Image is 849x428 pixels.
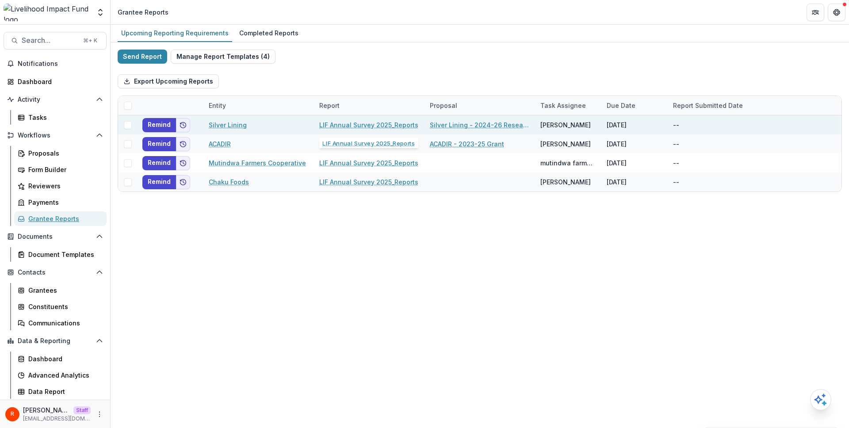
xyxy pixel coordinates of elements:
[4,57,107,71] button: Notifications
[18,96,92,103] span: Activity
[673,139,679,149] div: --
[807,4,824,21] button: Partners
[142,118,176,132] button: Remind
[535,96,601,115] div: Task Assignee
[4,128,107,142] button: Open Workflows
[14,368,107,382] a: Advanced Analytics
[176,137,190,151] button: Add to friends
[28,286,99,295] div: Grantees
[118,8,168,17] div: Grantee Reports
[540,177,591,187] div: [PERSON_NAME]
[28,387,99,396] div: Data Report
[319,139,418,149] a: LIF Annual Survey 2025_Reports
[14,352,107,366] a: Dashboard
[142,137,176,151] button: Remind
[142,175,176,189] button: Remind
[535,101,591,110] div: Task Assignee
[23,405,70,415] p: [PERSON_NAME]
[118,50,167,64] button: Send Report
[28,113,99,122] div: Tasks
[209,158,306,168] a: Mutindwa Farmers Cooperative
[28,181,99,191] div: Reviewers
[94,409,105,420] button: More
[28,198,99,207] div: Payments
[14,211,107,226] a: Grantee Reports
[319,120,418,130] a: LIF Annual Survey 2025_Reports
[601,134,668,153] div: [DATE]
[22,36,78,45] span: Search...
[28,149,99,158] div: Proposals
[28,250,99,259] div: Document Templates
[673,120,679,130] div: --
[14,195,107,210] a: Payments
[94,4,107,21] button: Open entity switcher
[319,177,418,187] a: LIF Annual Survey 2025_Reports
[18,233,92,241] span: Documents
[176,118,190,132] button: Add to friends
[4,334,107,348] button: Open Data & Reporting
[14,247,107,262] a: Document Templates
[114,6,172,19] nav: breadcrumb
[14,299,107,314] a: Constituents
[424,96,535,115] div: Proposal
[601,172,668,191] div: [DATE]
[28,165,99,174] div: Form Builder
[4,265,107,279] button: Open Contacts
[4,4,91,21] img: Livelihood Impact Fund logo
[314,96,424,115] div: Report
[14,179,107,193] a: Reviewers
[28,214,99,223] div: Grantee Reports
[673,177,679,187] div: --
[209,120,247,130] a: Silver Lining
[203,96,314,115] div: Entity
[601,115,668,134] div: [DATE]
[4,92,107,107] button: Open Activity
[810,389,831,410] button: Open AI Assistant
[314,101,345,110] div: Report
[319,158,418,168] a: LIF Annual Survey 2025_Reports
[28,354,99,363] div: Dashboard
[81,36,99,46] div: ⌘ + K
[424,101,463,110] div: Proposal
[14,110,107,125] a: Tasks
[236,27,302,39] div: Completed Reports
[668,96,778,115] div: Report Submitted Date
[176,156,190,170] button: Add to friends
[601,101,641,110] div: Due Date
[14,316,107,330] a: Communications
[11,411,14,417] div: Raj
[828,4,845,21] button: Get Help
[73,406,91,414] p: Staff
[18,132,92,139] span: Workflows
[142,156,176,170] button: Remind
[236,25,302,42] a: Completed Reports
[28,318,99,328] div: Communications
[14,384,107,399] a: Data Report
[540,158,596,168] div: mutindwa farmers <[EMAIL_ADDRESS][DOMAIN_NAME]>
[18,77,99,86] div: Dashboard
[209,177,249,187] a: Chaku Foods
[118,25,232,42] a: Upcoming Reporting Requirements
[4,229,107,244] button: Open Documents
[118,27,232,39] div: Upcoming Reporting Requirements
[209,139,231,149] a: ACADIR
[18,337,92,345] span: Data & Reporting
[601,96,668,115] div: Due Date
[28,371,99,380] div: Advanced Analytics
[14,162,107,177] a: Form Builder
[176,175,190,189] button: Add to friends
[430,120,530,130] a: Silver Lining - 2024-26 Research Grant
[14,146,107,160] a: Proposals
[28,302,99,311] div: Constituents
[23,415,91,423] p: [EMAIL_ADDRESS][DOMAIN_NAME]
[4,74,107,89] a: Dashboard
[203,101,231,110] div: Entity
[430,139,504,149] a: ACADIR - 2023-25 Grant
[601,153,668,172] div: [DATE]
[118,74,219,88] button: Export Upcoming Reports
